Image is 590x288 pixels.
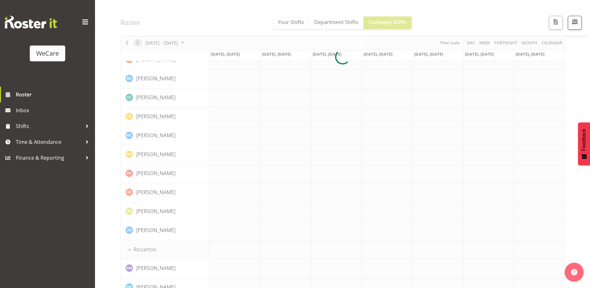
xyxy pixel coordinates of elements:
[16,106,92,115] span: Inbox
[16,153,82,162] span: Finance & Reporting
[16,121,82,131] span: Shifts
[36,49,59,58] div: WeCare
[571,269,577,275] img: help-xxl-2.png
[581,129,587,151] span: Feedback
[16,137,82,147] span: Time & Attendance
[578,122,590,165] button: Feedback - Show survey
[5,16,57,28] img: Rosterit website logo
[16,90,92,99] span: Roster
[568,16,582,30] button: Filter Shifts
